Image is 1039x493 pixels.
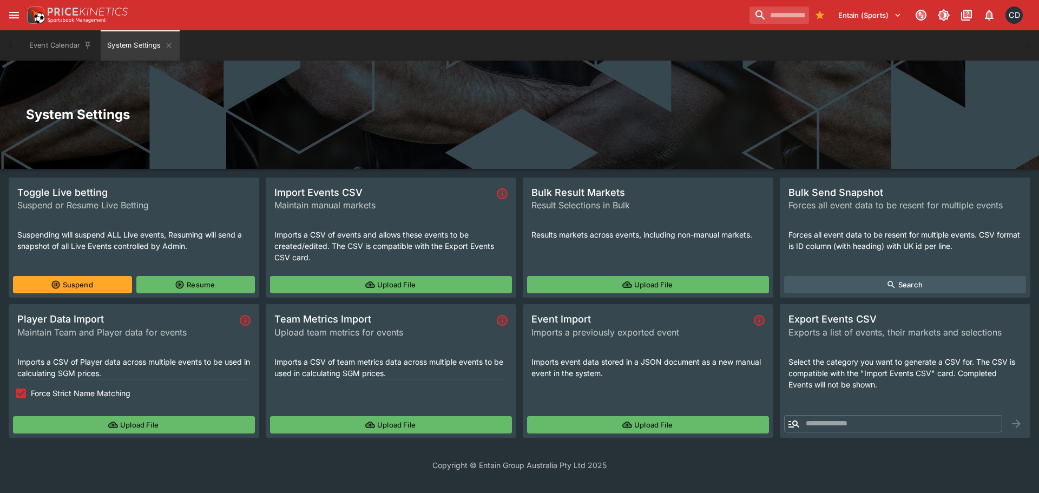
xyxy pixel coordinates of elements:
[23,30,98,61] button: Event Calendar
[788,326,1022,339] span: Exports a list of events, their markets and selections
[13,416,255,433] button: Upload File
[17,356,251,379] p: Imports a CSV of Player data across multiple events to be used in calculating SGM prices.
[788,199,1022,212] span: Forces all event data to be resent for multiple events
[527,416,769,433] button: Upload File
[788,313,1022,325] span: Export Events CSV
[979,5,999,25] button: Notifications
[17,186,251,199] span: Toggle Live betting
[274,229,508,263] p: Imports a CSV of events and allows these events to be created/edited. The CSV is compatible with ...
[274,186,492,199] span: Import Events CSV
[17,326,235,339] span: Maintain Team and Player data for events
[48,8,128,16] img: PriceKinetics
[13,276,132,293] button: Suspend
[531,326,749,339] span: Imports a previously exported event
[788,186,1022,199] span: Bulk Send Snapshot
[274,356,508,379] p: Imports a CSV of team metrics data across multiple events to be used in calculating SGM prices.
[274,326,492,339] span: Upload team metrics for events
[788,229,1022,252] p: Forces all event data to be resent for multiple events. CSV format is ID column (with heading) wi...
[531,186,765,199] span: Bulk Result Markets
[17,229,251,252] p: Suspending will suspend ALL Live events, Resuming will send a snapshot of all Live Events control...
[531,313,749,325] span: Event Import
[957,5,976,25] button: Documentation
[531,356,765,379] p: Imports event data stored in a JSON document as a new manual event in the system.
[26,106,1013,123] h2: System Settings
[48,18,106,23] img: Sportsbook Management
[911,5,931,25] button: Connected to PK
[17,199,251,212] span: Suspend or Resume Live Betting
[788,356,1022,390] p: Select the category you want to generate a CSV for. The CSV is compatible with the "Import Events...
[270,416,512,433] button: Upload File
[1005,6,1023,24] div: Cameron Duffy
[1002,3,1026,27] button: Cameron Duffy
[934,5,953,25] button: Toggle light/dark mode
[784,276,1026,293] button: Search
[101,30,179,61] button: System Settings
[31,387,130,399] span: Force Strict Name Matching
[274,199,492,212] span: Maintain manual markets
[24,4,45,26] img: PriceKinetics Logo
[274,313,492,325] span: Team Metrics Import
[527,276,769,293] button: Upload File
[811,6,828,24] button: Bookmarks
[531,199,765,212] span: Result Selections in Bulk
[136,276,255,293] button: Resume
[17,313,235,325] span: Player Data Import
[749,6,809,24] input: search
[531,229,765,240] p: Results markets across events, including non-manual markets.
[270,276,512,293] button: Upload File
[832,6,908,24] button: Select Tenant
[4,5,24,25] button: open drawer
